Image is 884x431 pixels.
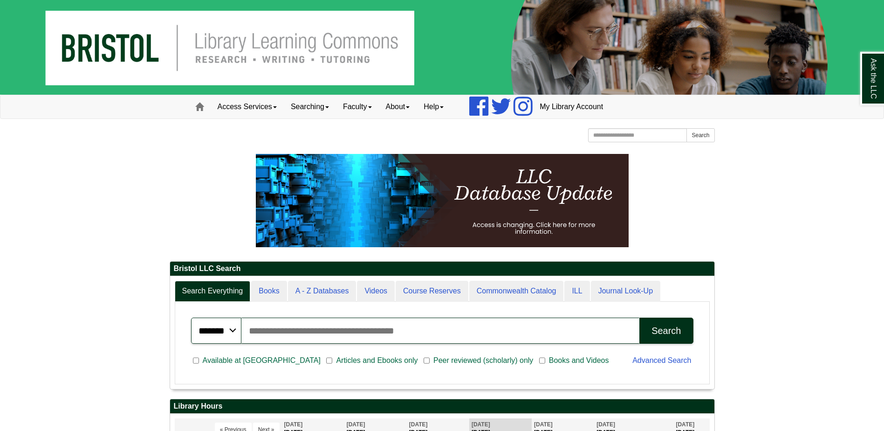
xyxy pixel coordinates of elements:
[639,318,693,344] button: Search
[396,281,468,302] a: Course Reserves
[424,356,430,365] input: Peer reviewed (scholarly) only
[409,421,428,428] span: [DATE]
[539,356,545,365] input: Books and Videos
[676,421,694,428] span: [DATE]
[591,281,660,302] a: Journal Look-Up
[469,281,564,302] a: Commonwealth Catalog
[170,399,714,414] h2: Library Hours
[596,421,615,428] span: [DATE]
[430,355,537,366] span: Peer reviewed (scholarly) only
[545,355,613,366] span: Books and Videos
[379,95,417,118] a: About
[533,95,610,118] a: My Library Account
[686,128,714,142] button: Search
[417,95,451,118] a: Help
[175,281,251,302] a: Search Everything
[651,326,681,336] div: Search
[256,154,629,247] img: HTML tutorial
[199,355,324,366] span: Available at [GEOGRAPHIC_DATA]
[357,281,395,302] a: Videos
[170,262,714,276] h2: Bristol LLC Search
[534,421,553,428] span: [DATE]
[326,356,332,365] input: Articles and Ebooks only
[251,281,287,302] a: Books
[336,95,379,118] a: Faculty
[284,421,303,428] span: [DATE]
[472,421,490,428] span: [DATE]
[211,95,284,118] a: Access Services
[193,356,199,365] input: Available at [GEOGRAPHIC_DATA]
[632,356,691,364] a: Advanced Search
[284,95,336,118] a: Searching
[564,281,589,302] a: ILL
[288,281,356,302] a: A - Z Databases
[332,355,421,366] span: Articles and Ebooks only
[347,421,365,428] span: [DATE]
